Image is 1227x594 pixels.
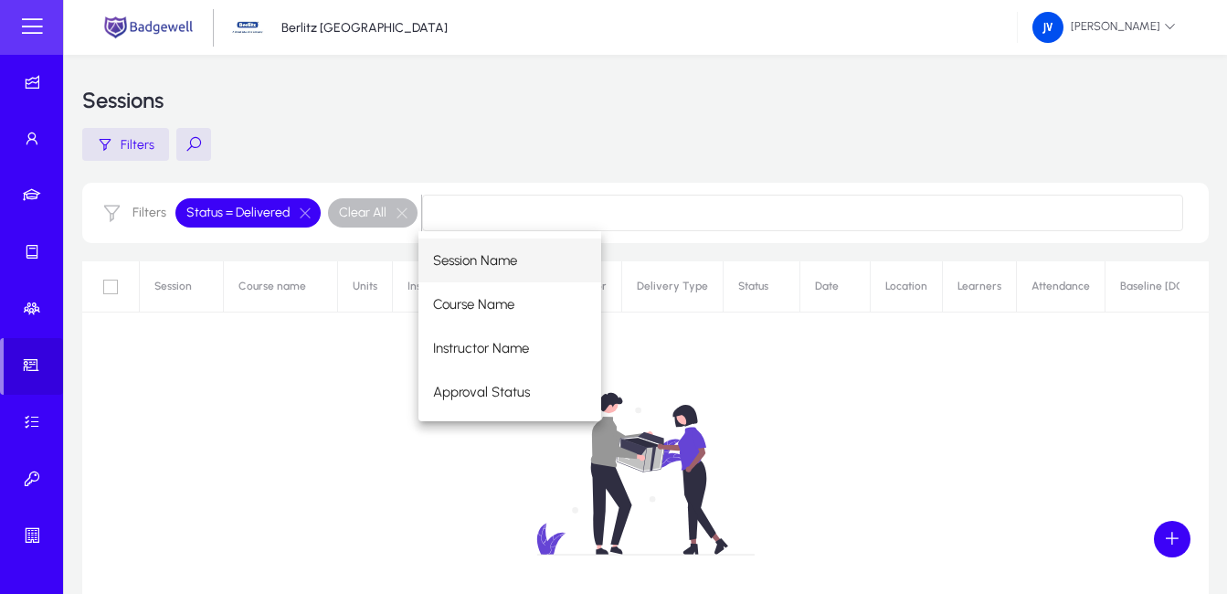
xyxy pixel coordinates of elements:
[339,204,386,222] span: Clear All
[132,206,166,221] label: Filters
[433,293,514,315] span: Course Name
[186,204,290,222] span: Status = Delivered
[1018,11,1190,44] button: [PERSON_NAME]
[1032,12,1176,43] span: [PERSON_NAME]
[433,381,530,403] span: Approval Status
[433,249,517,271] span: Session Name
[100,15,196,40] img: main.png
[281,20,448,36] p: Berlitz [GEOGRAPHIC_DATA]
[230,10,265,45] img: 34.jpg
[82,90,164,111] h3: Sessions
[82,128,169,161] button: Filters
[121,137,154,153] span: Filters
[433,337,529,359] span: Instructor Name
[1032,12,1063,43] img: 162.png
